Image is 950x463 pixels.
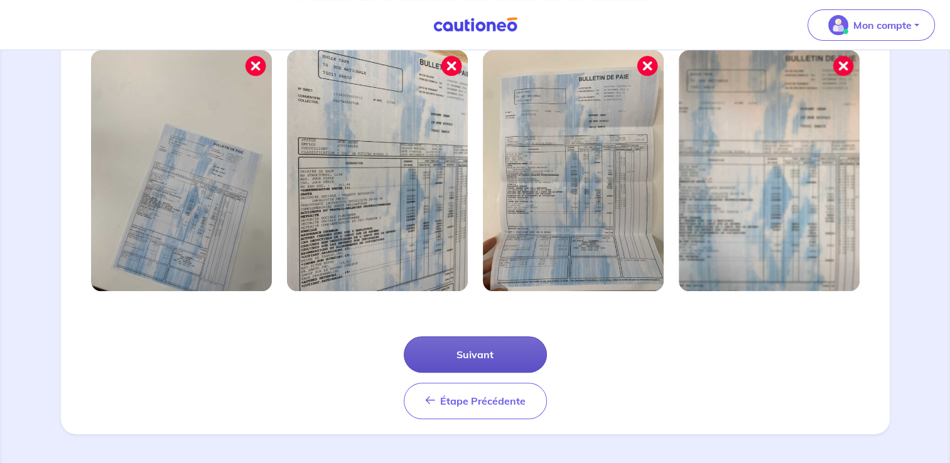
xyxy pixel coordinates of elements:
img: Image mal cadrée 3 [483,50,664,291]
img: Cautioneo [428,17,522,33]
img: Image mal cadrée 1 [91,50,272,291]
img: illu_account_valid_menu.svg [828,15,848,35]
button: Suivant [404,336,547,373]
span: Étape Précédente [440,395,526,407]
button: illu_account_valid_menu.svgMon compte [807,9,935,41]
img: Image mal cadrée 2 [287,50,468,291]
p: Mon compte [853,18,912,33]
button: Étape Précédente [404,383,547,419]
img: Image mal cadrée 4 [679,50,860,291]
